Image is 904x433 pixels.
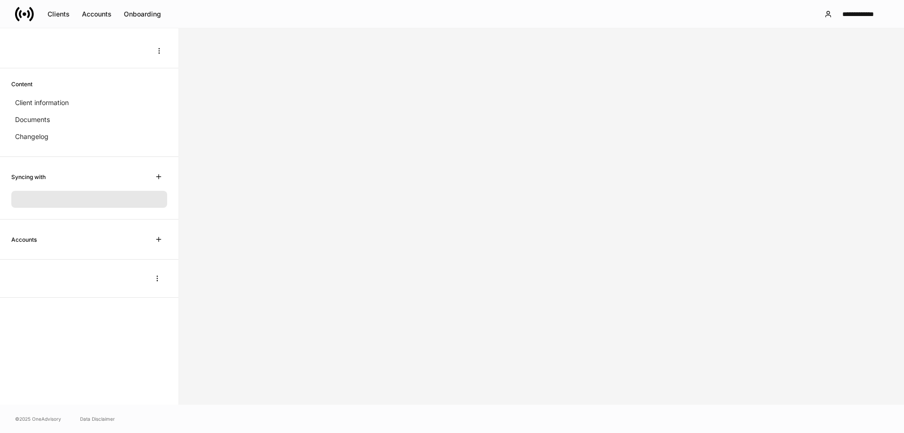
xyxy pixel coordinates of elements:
a: Changelog [11,128,167,145]
p: Changelog [15,132,48,141]
h6: Syncing with [11,172,46,181]
span: © 2025 OneAdvisory [15,415,61,423]
h6: Content [11,80,32,89]
div: Accounts [82,11,112,17]
button: Onboarding [118,7,167,22]
a: Data Disclaimer [80,415,115,423]
p: Documents [15,115,50,124]
div: Onboarding [124,11,161,17]
p: Client information [15,98,69,107]
button: Accounts [76,7,118,22]
div: Clients [48,11,70,17]
a: Client information [11,94,167,111]
a: Documents [11,111,167,128]
button: Clients [41,7,76,22]
h6: Accounts [11,235,37,244]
